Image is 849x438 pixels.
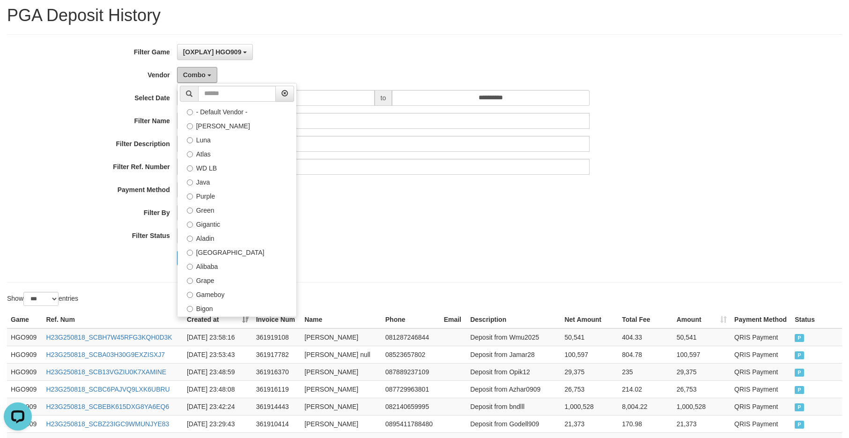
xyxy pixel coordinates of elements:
[466,311,561,328] th: Description
[177,245,296,259] label: [GEOGRAPHIC_DATA]
[731,346,791,363] td: QRIS Payment
[731,363,791,380] td: QRIS Payment
[466,398,561,415] td: Deposit from bndlll
[252,363,301,380] td: 361916370
[618,346,673,363] td: 804.78
[561,415,618,432] td: 21,373
[187,278,193,284] input: Grape
[46,351,165,358] a: H23G250818_SCBA03H30G9EXZISXJ7
[618,398,673,415] td: 8,004.22
[795,351,804,359] span: PAID
[466,346,561,363] td: Deposit from Jamar28
[252,311,301,328] th: Invoice Num
[187,165,193,171] input: WD LB
[731,311,791,328] th: Payment Method
[252,346,301,363] td: 361917782
[177,132,296,146] label: Luna
[7,346,42,363] td: HGO909
[187,208,193,214] input: Green
[177,259,296,273] label: Alibaba
[252,328,301,346] td: 361919108
[618,415,673,432] td: 170.98
[673,380,731,398] td: 26,753
[46,420,169,428] a: H23G250818_SCBZ23IGC9WMUNJYE83
[177,44,253,60] button: [OXPLAY] HGO909
[177,202,296,216] label: Green
[466,328,561,346] td: Deposit from Wmu2025
[7,6,842,25] h1: PGA Deposit History
[301,398,382,415] td: [PERSON_NAME]
[187,250,193,256] input: [GEOGRAPHIC_DATA]
[46,386,170,393] a: H23G250818_SCBC6PAJVQ9LXK6UBRU
[301,415,382,432] td: [PERSON_NAME]
[673,398,731,415] td: 1,000,528
[561,328,618,346] td: 50,541
[382,380,440,398] td: 087729963801
[177,273,296,287] label: Grape
[187,193,193,200] input: Purple
[375,90,392,106] span: to
[177,67,217,83] button: Combo
[252,398,301,415] td: 361914443
[183,71,206,79] span: Combo
[561,398,618,415] td: 1,000,528
[177,188,296,202] label: Purple
[795,421,804,429] span: PAID
[187,179,193,186] input: Java
[618,380,673,398] td: 214.02
[795,403,804,411] span: PAID
[183,415,252,432] td: [DATE] 23:29:43
[795,334,804,342] span: PAID
[561,311,618,328] th: Net Amount
[177,146,296,160] label: Atlas
[7,292,78,306] label: Show entries
[177,301,296,315] label: Bigon
[187,306,193,312] input: Bigon
[187,151,193,157] input: Atlas
[731,328,791,346] td: QRIS Payment
[46,334,172,341] a: H23G250818_SCBH7W45RFG3KQH0D3K
[183,363,252,380] td: [DATE] 23:48:59
[177,216,296,230] label: Gigantic
[382,328,440,346] td: 081287246844
[187,137,193,143] input: Luna
[301,328,382,346] td: [PERSON_NAME]
[177,104,296,118] label: - Default Vendor -
[382,415,440,432] td: 0895411788480
[466,363,561,380] td: Deposit from Opik12
[183,328,252,346] td: [DATE] 23:58:16
[466,380,561,398] td: Deposit from Azhar0909
[795,386,804,394] span: PAID
[4,4,32,32] button: Open LiveChat chat widget
[673,363,731,380] td: 29,375
[731,415,791,432] td: QRIS Payment
[46,403,169,410] a: H23G250818_SCBEBK615DXG8YA6EQ6
[618,363,673,380] td: 235
[252,415,301,432] td: 361910414
[187,292,193,298] input: Gameboy
[7,380,42,398] td: HGO909
[7,398,42,415] td: HGO909
[301,380,382,398] td: [PERSON_NAME]
[382,346,440,363] td: 08523657802
[561,363,618,380] td: 29,375
[791,311,842,328] th: Status
[382,398,440,415] td: 082140659995
[731,380,791,398] td: QRIS Payment
[177,118,296,132] label: [PERSON_NAME]
[177,315,296,329] label: Allstar
[382,363,440,380] td: 087889237109
[252,380,301,398] td: 361916119
[795,369,804,377] span: PAID
[187,222,193,228] input: Gigantic
[183,380,252,398] td: [DATE] 23:48:08
[731,398,791,415] td: QRIS Payment
[187,123,193,129] input: [PERSON_NAME]
[7,311,42,328] th: Game
[187,264,193,270] input: Alibaba
[561,380,618,398] td: 26,753
[673,346,731,363] td: 100,597
[177,174,296,188] label: Java
[177,287,296,301] label: Gameboy
[46,368,166,376] a: H23G250818_SCB13VGZIU0K7XAMINE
